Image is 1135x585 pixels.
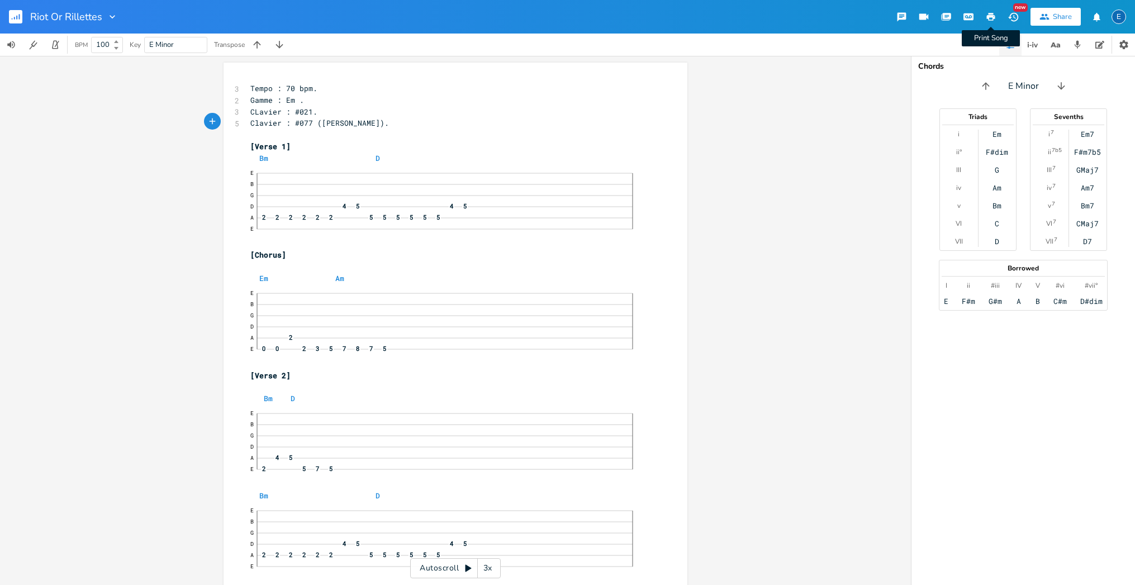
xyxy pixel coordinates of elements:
text: G [250,312,254,319]
text: D [250,323,254,330]
text: E [250,225,254,232]
span: 2 [288,334,293,340]
div: Transpose [214,41,245,48]
div: D7 [1083,237,1092,246]
div: Am [992,183,1001,192]
div: Em7 [1081,130,1094,139]
text: A [250,551,254,559]
span: 5 [422,551,428,558]
span: 2 [261,551,267,558]
span: 5 [328,465,334,472]
text: D [250,443,254,450]
div: D#dim [1080,297,1103,306]
span: Tempo : 70 bpm. [250,83,317,93]
span: 5 [301,465,307,472]
div: III [1047,165,1052,174]
div: III [956,165,961,174]
sup: 7 [1052,199,1055,208]
text: G [250,432,254,439]
sup: 7b5 [1052,146,1062,155]
span: 5 [355,540,360,546]
span: 2 [288,214,293,220]
span: 5 [368,551,374,558]
div: VII [1046,237,1053,246]
text: E [250,169,254,177]
span: 4 [449,203,454,209]
span: 7 [341,345,347,351]
text: E [250,289,254,297]
sup: 7 [1052,164,1056,173]
button: Share [1030,8,1081,26]
div: C [995,219,999,228]
div: E [944,297,948,306]
span: 5 [409,214,414,220]
div: iv [956,183,961,192]
span: 5 [409,551,414,558]
div: Borrowed [939,265,1107,272]
span: 5 [422,214,428,220]
div: Bm [992,201,1001,210]
sup: 7 [1051,128,1054,137]
span: 2 [261,465,267,472]
span: E Minor [1008,80,1039,93]
div: Triads [940,113,1016,120]
div: VII [955,237,963,246]
div: G#m [989,297,1002,306]
div: ii [967,281,970,290]
span: Riot Or Rillettes [30,12,102,22]
div: Sevenths [1030,113,1106,120]
div: Em [992,130,1001,139]
div: IV [1015,281,1022,290]
span: 2 [328,551,334,558]
div: ii° [956,148,962,156]
text: A [250,214,254,221]
span: 2 [315,214,320,220]
span: 4 [341,540,347,546]
div: Bm7 [1081,201,1094,210]
text: G [250,529,254,536]
div: I [946,281,947,290]
text: D [250,540,254,548]
span: 2 [288,551,293,558]
span: 4 [274,454,280,460]
text: E [250,410,254,417]
div: v [1048,201,1051,210]
div: B [1036,297,1040,306]
span: 0 [261,345,267,351]
span: 5 [328,345,334,351]
text: B [250,421,254,428]
button: Print Song [980,7,1002,27]
text: G [250,192,254,199]
span: 5 [368,214,374,220]
span: Clavier : #077 ([PERSON_NAME]). [250,118,389,128]
div: Chords [918,63,1128,70]
span: 5 [382,551,387,558]
span: Em [259,273,268,283]
div: iv [1047,183,1052,192]
span: Bm [264,393,273,403]
text: E [250,563,254,570]
sup: 7 [1052,182,1056,191]
span: Bm [259,491,268,501]
text: B [250,180,254,188]
div: Key [130,41,141,48]
span: 2 [315,551,320,558]
span: 4 [341,203,347,209]
span: 0 [274,345,280,351]
span: 3 [315,345,320,351]
sup: 7 [1054,235,1057,244]
div: A [1017,297,1021,306]
div: Autoscroll [410,558,501,578]
button: New [1002,7,1024,27]
div: #vi [1056,281,1065,290]
div: i [958,130,960,139]
span: 5 [462,203,468,209]
div: V [1036,281,1040,290]
span: Gamme : Em . [250,95,304,105]
span: 7 [315,465,320,472]
span: 5 [435,551,441,558]
div: i [1048,130,1050,139]
div: #vii° [1085,281,1098,290]
span: 5 [435,214,441,220]
span: Am [335,273,344,283]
